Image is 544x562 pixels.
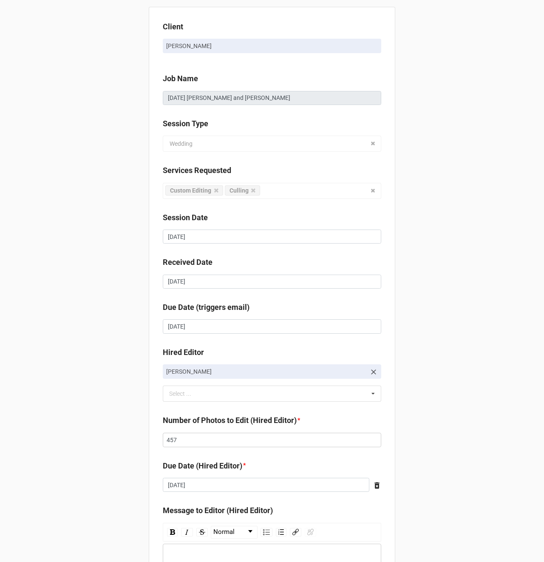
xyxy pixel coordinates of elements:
div: rdw-dropdown [211,526,258,539]
div: Select ... [167,389,204,399]
div: Strikethrough [196,528,208,536]
label: Received Date [163,256,212,268]
div: Ordered [276,528,286,536]
div: rdw-inline-control [165,526,210,539]
div: Link [290,528,301,536]
label: Session Date [163,212,208,224]
div: Unordered [261,528,272,536]
input: Date [163,478,369,492]
label: Due Date (triggers email) [163,301,249,313]
div: rdw-toolbar [163,523,381,542]
div: Bold [167,528,178,536]
div: rdw-link-control [288,526,318,539]
p: [PERSON_NAME] [166,42,378,50]
input: Date [163,230,381,244]
label: Services Requested [163,165,231,176]
label: Job Name [163,73,198,85]
div: rdw-list-control [259,526,288,539]
label: Number of Photos to Edit (Hired Editor) [163,414,297,426]
label: Client [163,21,183,33]
label: Hired Editor [163,346,204,358]
input: Date [163,275,381,289]
p: [PERSON_NAME] [166,367,366,376]
span: Normal [213,527,235,537]
div: Unlink [305,528,316,536]
label: Session Type [163,118,208,130]
a: Block Type [211,526,257,538]
label: Message to Editor (Hired Editor) [163,505,273,517]
label: Due Date (Hired Editor) [163,460,242,472]
input: Date [163,319,381,334]
div: rdw-block-control [210,526,259,539]
div: Italic [181,528,193,536]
